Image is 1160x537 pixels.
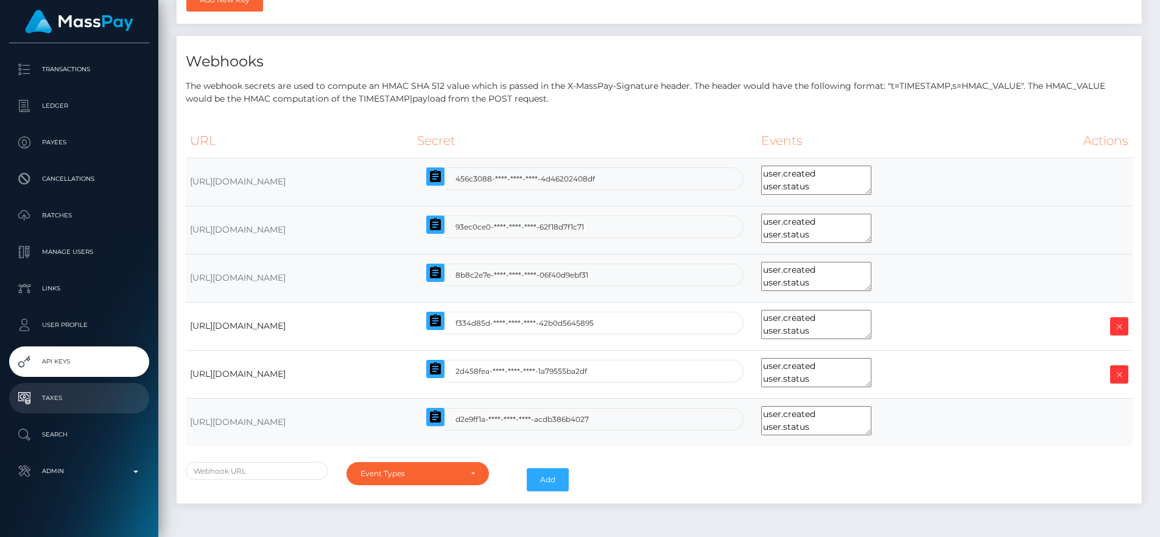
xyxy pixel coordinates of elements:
p: Batches [14,206,144,225]
th: Events [757,124,1016,158]
textarea: user.created user.status payout.created payout.status load.created load.status load.reversed spen... [761,406,871,435]
td: [URL][DOMAIN_NAME] [186,254,413,302]
p: API Keys [14,353,144,371]
p: Taxes [14,389,144,407]
a: Cancellations [9,164,149,194]
td: [URL][DOMAIN_NAME] [186,158,413,206]
a: Batches [9,200,149,231]
a: API Keys [9,346,149,377]
p: Payees [14,133,144,152]
textarea: user.created user.status payout.created payout.status load.created load.status load.reversed spen... [761,358,871,387]
a: Admin [9,456,149,486]
a: Taxes [9,383,149,413]
td: [URL][DOMAIN_NAME] [186,206,413,254]
a: Transactions [9,54,149,85]
th: URL [186,124,413,158]
a: User Profile [9,310,149,340]
button: Add [527,468,569,491]
th: Secret [413,124,757,158]
input: Webhook URL [186,462,328,480]
th: Actions [1016,124,1133,158]
td: [URL][DOMAIN_NAME] [186,398,413,446]
img: MassPay Logo [25,10,133,33]
textarea: user.created user.status payout.created payout.status load.created load.status load.reversed spen... [761,262,871,291]
a: Manage Users [9,237,149,267]
td: [URL][DOMAIN_NAME] [186,350,413,398]
p: The webhook secrets are used to compute an HMAC SHA 512 value which is passed in the X-MassPay-Si... [186,80,1133,105]
p: Search [14,426,144,444]
p: Cancellations [14,170,144,188]
p: Transactions [14,60,144,79]
p: User Profile [14,316,144,334]
button: Event Types [346,462,489,485]
p: Manage Users [14,243,144,261]
a: Ledger [9,91,149,121]
div: Event Types [360,469,461,479]
a: Search [9,419,149,450]
a: Links [9,273,149,304]
a: Payees [9,127,149,158]
td: [URL][DOMAIN_NAME] [186,302,413,350]
p: Ledger [14,97,144,115]
textarea: user.created user.status payout.created payout.status load.created load.status load.reversed spen... [761,310,871,339]
p: Links [14,279,144,298]
p: Admin [14,462,144,480]
textarea: user.created user.status payout.created payout.status load.created load.status load.reversed spen... [761,166,871,195]
textarea: user.created user.status payout.created payout.status load.created load.status load.reversed spen... [761,214,871,243]
h4: Webhooks [186,51,1133,72]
